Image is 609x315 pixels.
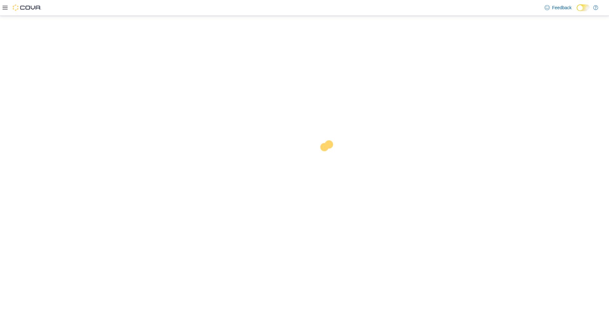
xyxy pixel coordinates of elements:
span: Feedback [552,4,572,11]
input: Dark Mode [577,4,590,11]
a: Feedback [542,1,574,14]
img: Cova [13,4,41,11]
img: cova-loader [304,136,352,183]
